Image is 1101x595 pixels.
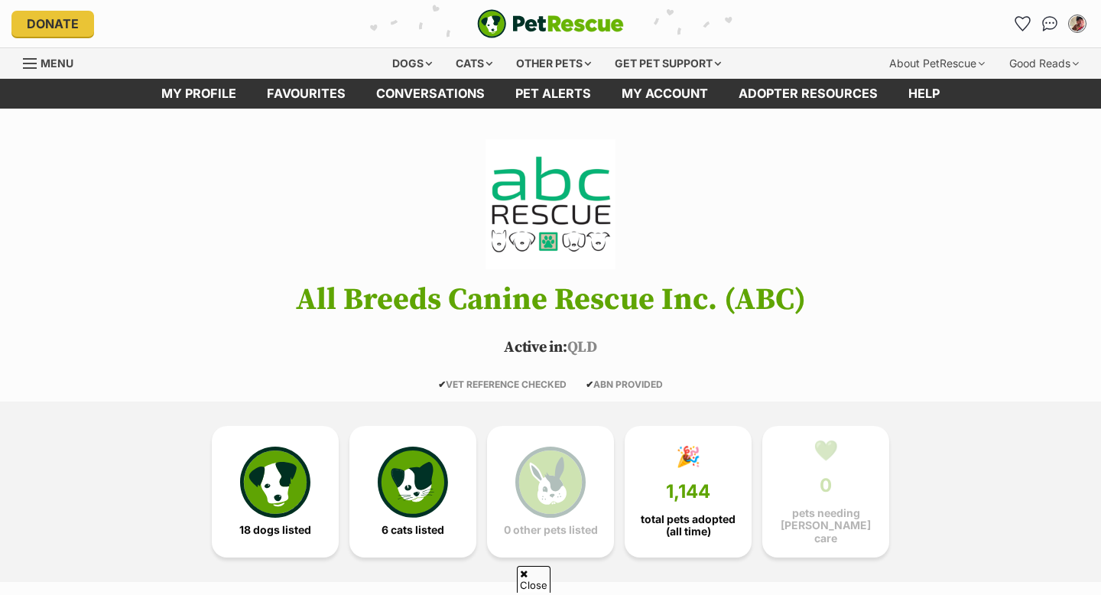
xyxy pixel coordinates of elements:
ul: Account quick links [1010,11,1090,36]
img: bunny-icon-b786713a4a21a2fe6d13e954f4cb29d131f1b31f8a74b52ca2c6d2999bc34bbe.svg [515,447,586,517]
a: Adopter resources [723,79,893,109]
span: Active in: [504,338,567,357]
a: Favourites [252,79,361,109]
a: 6 cats listed [349,426,476,558]
icon: ✔ [438,379,446,390]
span: ABN PROVIDED [586,379,663,390]
div: About PetRescue [879,48,995,79]
a: 18 dogs listed [212,426,339,558]
span: VET REFERENCE CHECKED [438,379,567,390]
a: conversations [361,79,500,109]
img: cat-icon-068c71abf8fe30c970a85cd354bc8e23425d12f6e8612795f06af48be43a487a.svg [378,447,448,517]
a: My account [606,79,723,109]
a: Donate [11,11,94,37]
a: Favourites [1010,11,1034,36]
div: Good Reads [999,48,1090,79]
img: kallen profile pic [1070,16,1085,31]
a: Conversations [1038,11,1062,36]
img: logo-e224e6f780fb5917bec1dbf3a21bbac754714ae5b6737aabdf751b685950b380.svg [477,9,624,38]
a: Help [893,79,955,109]
button: My account [1065,11,1090,36]
a: 💚 0 pets needing [PERSON_NAME] care [762,426,889,558]
div: Other pets [505,48,602,79]
div: 🎉 [676,445,700,468]
div: Get pet support [604,48,732,79]
a: PetRescue [477,9,624,38]
div: Dogs [382,48,443,79]
span: 18 dogs listed [239,524,311,536]
a: My profile [146,79,252,109]
img: chat-41dd97257d64d25036548639549fe6c8038ab92f7586957e7f3b1b290dea8141.svg [1042,16,1058,31]
span: total pets adopted (all time) [638,513,739,538]
span: 1,144 [666,481,710,502]
span: 0 other pets listed [504,524,598,536]
img: All Breeds Canine Rescue Inc. (ABC) [463,139,638,269]
img: petrescue-icon-eee76f85a60ef55c4a1927667547b313a7c0e82042636edf73dce9c88f694885.svg [240,447,310,517]
a: Pet alerts [500,79,606,109]
span: Menu [41,57,73,70]
span: 6 cats listed [382,524,444,536]
div: Cats [445,48,503,79]
a: 🎉 1,144 total pets adopted (all time) [625,426,752,558]
a: 0 other pets listed [487,426,614,558]
span: Close [517,566,550,593]
div: 💚 [814,439,838,462]
span: 0 [820,475,832,496]
span: pets needing [PERSON_NAME] care [775,507,876,544]
a: Menu [23,48,84,76]
icon: ✔ [586,379,593,390]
